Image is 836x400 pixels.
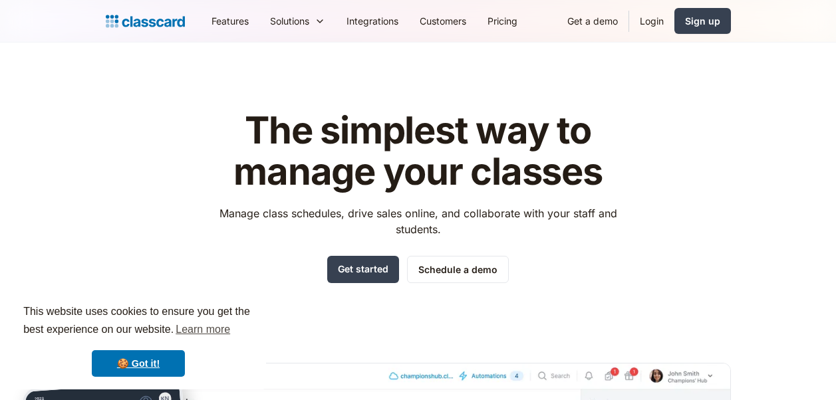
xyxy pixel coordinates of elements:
[23,304,253,340] span: This website uses cookies to ensure you get the best experience on our website.
[327,256,399,283] a: Get started
[685,14,720,28] div: Sign up
[11,291,266,389] div: cookieconsent
[629,6,674,36] a: Login
[409,6,477,36] a: Customers
[201,6,259,36] a: Features
[477,6,528,36] a: Pricing
[557,6,628,36] a: Get a demo
[674,8,731,34] a: Sign up
[207,110,629,192] h1: The simplest way to manage your classes
[791,355,823,387] iframe: Intercom live chat
[407,256,509,283] a: Schedule a demo
[336,6,409,36] a: Integrations
[259,6,336,36] div: Solutions
[270,14,309,28] div: Solutions
[92,350,185,377] a: dismiss cookie message
[106,12,185,31] a: home
[174,320,232,340] a: learn more about cookies
[207,205,629,237] p: Manage class schedules, drive sales online, and collaborate with your staff and students.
